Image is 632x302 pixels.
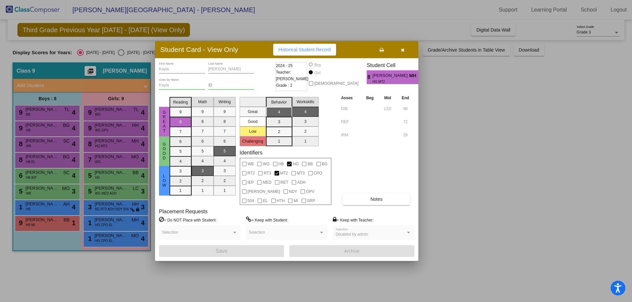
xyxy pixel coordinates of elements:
span: 504 [248,197,254,205]
span: RT2 [248,169,255,177]
input: assessment [341,130,359,140]
span: GPV [306,188,314,196]
th: Asses [339,94,361,102]
input: goes by name [159,83,205,88]
div: Boy [314,62,321,68]
span: RET [280,178,288,186]
span: HG MT2 [373,79,405,84]
button: Save [159,245,284,257]
span: 8 [367,73,372,81]
span: Great [161,110,167,133]
span: MT3 [297,169,305,177]
span: BG [322,160,328,168]
span: WB [248,160,254,168]
input: assessment [341,104,359,114]
span: [PERSON_NAME] [248,188,280,196]
span: IEP [248,178,254,186]
th: End [396,94,414,102]
span: Archive [344,248,360,254]
span: BB [307,160,313,168]
input: assessment [341,117,359,127]
label: Placement Requests [159,208,208,215]
span: HB [278,160,284,168]
th: Mid [379,94,396,102]
span: Good [161,142,167,160]
label: = Keep with Student: [246,217,288,223]
span: MI [294,197,298,205]
span: MED [263,178,272,186]
div: Girl [314,70,321,76]
label: Identifiers [240,150,262,156]
span: Notes [370,197,382,202]
span: MT2 [280,169,288,177]
th: Beg [361,94,379,102]
span: [DEMOGRAPHIC_DATA] [314,80,358,87]
span: [PERSON_NAME] [373,72,409,79]
span: ADH [297,178,305,186]
span: EL [263,197,268,205]
span: Disabled by admin [336,232,368,237]
span: 2024 - 25 [276,62,293,69]
h3: Student Card - View Only [160,45,238,54]
button: Historical Student Record [273,44,336,56]
span: WG [263,160,270,168]
span: RT3 [264,169,271,177]
button: Notes [343,193,410,205]
span: HG [293,160,299,168]
span: HTH [277,197,285,205]
span: Teacher: [PERSON_NAME] [276,69,308,82]
span: Save [216,248,227,254]
span: SRP [307,197,315,205]
span: CPO [314,169,322,177]
span: NDY [289,188,297,196]
span: Grade : 2 [276,82,292,89]
button: Archive [289,245,414,257]
span: Historical Student Record [278,47,331,52]
label: = Do NOT Place with Student: [159,217,217,223]
span: Low [161,174,167,188]
span: 4 [418,73,424,81]
span: MH [409,72,418,79]
label: = Keep with Teacher: [333,217,374,223]
h3: Student Cell [367,62,424,68]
